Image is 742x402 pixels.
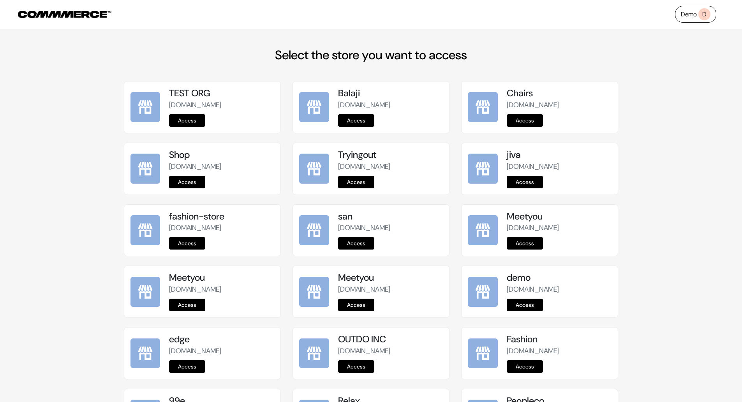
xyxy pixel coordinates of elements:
[468,215,498,245] img: Meetyou
[507,176,543,188] a: Access
[338,211,443,222] h5: san
[169,114,205,127] a: Access
[507,299,543,311] a: Access
[130,215,160,245] img: fashion-store
[130,277,160,307] img: Meetyou
[507,223,612,233] p: [DOMAIN_NAME]
[698,8,710,20] span: D
[338,149,443,161] h5: Tryingout
[169,211,274,222] h5: fashion-store
[169,88,274,99] h5: TEST ORG
[299,215,329,245] img: san
[507,360,543,373] a: Access
[130,338,160,368] img: edge
[507,211,612,222] h5: Meetyou
[507,334,612,345] h5: Fashion
[507,100,612,110] p: [DOMAIN_NAME]
[169,237,205,250] a: Access
[18,11,111,18] img: COMMMERCE
[169,334,274,345] h5: edge
[338,299,374,311] a: Access
[130,92,160,122] img: TEST ORG
[338,237,374,250] a: Access
[338,161,443,172] p: [DOMAIN_NAME]
[507,284,612,295] p: [DOMAIN_NAME]
[169,161,274,172] p: [DOMAIN_NAME]
[338,223,443,233] p: [DOMAIN_NAME]
[338,346,443,356] p: [DOMAIN_NAME]
[338,176,374,188] a: Access
[338,100,443,110] p: [DOMAIN_NAME]
[169,284,274,295] p: [DOMAIN_NAME]
[169,100,274,110] p: [DOMAIN_NAME]
[169,176,205,188] a: Access
[507,114,543,127] a: Access
[338,88,443,99] h5: Balaji
[299,92,329,122] img: Balaji
[299,277,329,307] img: Meetyou
[169,272,274,283] h5: Meetyou
[338,360,374,373] a: Access
[169,223,274,233] p: [DOMAIN_NAME]
[124,48,619,62] h2: Select the store you want to access
[507,272,612,283] h5: demo
[338,284,443,295] p: [DOMAIN_NAME]
[169,346,274,356] p: [DOMAIN_NAME]
[169,299,205,311] a: Access
[169,149,274,161] h5: Shop
[130,154,160,184] img: Shop
[507,149,612,161] h5: jiva
[468,154,498,184] img: jiva
[468,338,498,368] img: Fashion
[169,360,205,373] a: Access
[338,114,374,127] a: Access
[468,277,498,307] img: demo
[299,154,329,184] img: Tryingout
[338,272,443,283] h5: Meetyou
[507,346,612,356] p: [DOMAIN_NAME]
[675,6,716,23] a: DemoD
[468,92,498,122] img: Chairs
[338,334,443,345] h5: OUTDO INC
[507,161,612,172] p: [DOMAIN_NAME]
[299,338,329,368] img: OUTDO INC
[507,237,543,250] a: Access
[507,88,612,99] h5: Chairs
